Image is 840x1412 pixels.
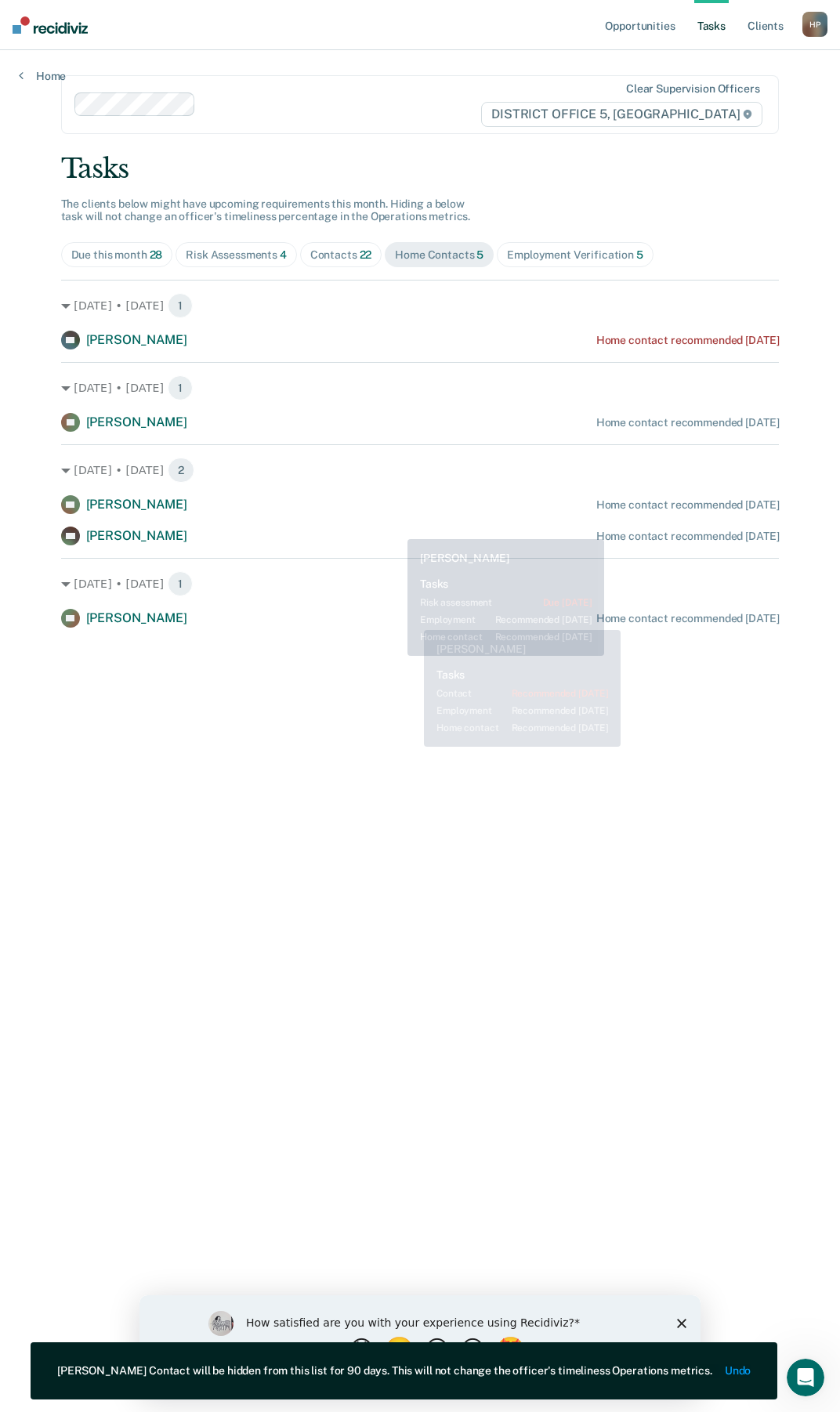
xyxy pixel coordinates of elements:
[360,248,372,261] span: 22
[186,248,287,262] div: Risk Assessments
[61,375,780,400] div: [DATE] • [DATE] 1
[139,1295,701,1396] iframe: Survey by Kim from Recidiviz
[626,82,759,96] div: Clear supervision officers
[596,530,780,543] div: Home contact recommended [DATE]
[481,102,762,127] span: DISTRICT OFFICE 5, [GEOGRAPHIC_DATA]
[168,293,193,318] span: 1
[13,16,88,34] img: Recidiviz
[61,153,780,185] div: Tasks
[150,248,163,261] span: 28
[61,458,780,483] div: [DATE] • [DATE] 2
[476,248,483,261] span: 5
[596,416,780,429] div: Home contact recommended [DATE]
[19,69,66,83] a: Home
[596,498,780,512] div: Home contact recommended [DATE]
[596,334,780,347] div: Home contact recommended [DATE]
[86,332,187,347] span: [PERSON_NAME]
[61,197,471,223] span: The clients below might have upcoming requirements this month. Hiding a below task will not chang...
[802,12,827,37] div: H P
[787,1359,824,1396] iframe: Intercom live chat
[596,612,780,625] div: Home contact recommended [DATE]
[57,1364,712,1378] div: [PERSON_NAME] Contact will be hidden from this list for 90 days. This will not change the officer...
[71,248,163,262] div: Due this month
[168,458,194,483] span: 2
[280,248,287,261] span: 4
[86,497,187,512] span: [PERSON_NAME]
[310,248,372,262] div: Contacts
[86,610,187,625] span: [PERSON_NAME]
[507,248,643,262] div: Employment Verification
[61,571,780,596] div: [DATE] • [DATE] 1
[636,248,643,261] span: 5
[168,571,193,596] span: 1
[725,1364,751,1378] button: Undo
[61,293,780,318] div: [DATE] • [DATE] 1
[86,415,187,429] span: [PERSON_NAME]
[86,528,187,543] span: [PERSON_NAME]
[168,375,193,400] span: 1
[802,12,827,37] button: HP
[395,248,483,262] div: Home Contacts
